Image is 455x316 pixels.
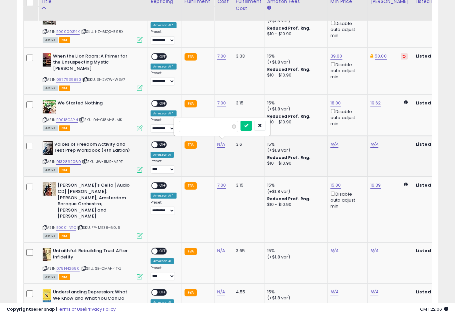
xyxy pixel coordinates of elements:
[217,141,225,148] a: N/A
[416,289,446,295] b: Listed Price:
[217,100,226,106] a: 7.00
[267,106,322,112] div: (+$1.8 var)
[53,289,134,315] b: Understanding Depression: What We Know and What You Can Do About It: What We Know and What You Ca...
[151,266,177,281] div: Preset:
[43,141,143,172] div: ASIN:
[267,59,322,65] div: (+$1.8 var)
[43,141,53,155] img: 51VGVMGcfeL._SL40_.jpg
[330,247,338,254] a: N/A
[267,25,311,31] b: Reduced Prof. Rng.
[151,64,177,70] div: Amazon AI *
[416,100,446,106] b: Listed Price:
[267,161,322,166] div: $10 - $10.90
[58,100,139,108] b: We Started Nothing
[43,167,58,173] span: All listings currently available for purchase on Amazon
[56,225,76,231] a: B0001IN11Q
[370,289,378,295] a: N/A
[267,5,271,11] small: Amazon Fees.
[59,274,70,280] span: FBA
[330,108,362,127] div: Disable auto adjust min
[59,125,70,131] span: FBA
[370,182,381,189] a: 16.39
[158,142,168,147] span: OFF
[217,53,226,60] a: 7.00
[54,141,135,155] b: Voices of Freedom Activity and Test Prep Workbook (4th Edition)
[267,67,311,72] b: Reduced Prof. Rng.
[158,248,168,254] span: OFF
[330,141,338,148] a: N/A
[185,141,197,149] small: FBA
[185,100,197,107] small: FBA
[267,141,322,147] div: 15%
[330,182,341,189] a: 15.00
[267,182,322,188] div: 15%
[330,190,362,210] div: Disable auto adjust min
[370,100,381,106] a: 19.62
[267,31,322,37] div: $10 - $10.90
[267,289,322,295] div: 15%
[185,289,197,296] small: FBA
[82,77,125,82] span: | SKU: 3I-2V7W-W3A7
[375,53,387,60] a: 50.00
[43,182,143,238] div: ASIN:
[416,53,446,59] b: Listed Price:
[151,22,177,28] div: Amazon AI *
[330,20,362,39] div: Disable auto adjust min
[53,248,134,262] b: Unfaithful: Rebuilding Trust After Infidelity
[330,289,338,295] a: N/A
[43,53,143,90] div: ASIN:
[151,152,174,158] div: Amazon AI
[151,118,177,133] div: Preset:
[43,100,56,113] img: 617ZxWLIJML._SL40_.jpg
[370,247,378,254] a: N/A
[81,266,121,271] span: | SKU: SB-OMAH-1TKJ
[43,100,143,130] div: ASIN:
[43,233,58,239] span: All listings currently available for purchase on Amazon
[267,53,322,59] div: 15%
[267,189,322,195] div: (+$1.8 var)
[158,183,168,189] span: OFF
[158,54,168,59] span: OFF
[267,155,311,160] b: Reduced Prof. Rng.
[267,295,322,301] div: (+$1.8 var)
[185,182,197,190] small: FBA
[59,37,70,43] span: FBA
[151,71,177,86] div: Preset:
[217,247,225,254] a: N/A
[236,141,259,147] div: 3.6
[57,306,85,312] a: Terms of Use
[79,117,122,122] span: | SKU: 94-GI8M-8JMK
[56,117,78,123] a: B0018OAPI4
[267,248,322,254] div: 15%
[236,248,259,254] div: 3.65
[267,147,322,153] div: (+$1.8 var)
[56,159,81,165] a: 0132862069
[236,289,259,295] div: 4.55
[267,196,311,202] b: Reduced Prof. Rng.
[7,306,116,313] div: seller snap | |
[43,125,58,131] span: All listings currently available for purchase on Amazon
[370,141,378,148] a: N/A
[56,77,81,82] a: 0877939853
[82,159,123,164] span: | SKU: JW-I1MR-ASRT
[59,167,70,173] span: FBA
[267,18,322,24] div: (+$1.8 var)
[420,306,448,312] span: 2025-08-15 22:06 GMT
[267,113,311,119] b: Reduced Prof. Rng.
[330,53,342,60] a: 39.00
[158,101,168,106] span: OFF
[56,29,80,35] a: B00000314K
[267,100,322,106] div: 15%
[43,53,51,67] img: 41qNW0iIxVL._SL40_.jpg
[217,289,225,295] a: N/A
[151,159,177,174] div: Preset:
[330,61,362,80] div: Disable auto adjust min
[236,100,259,106] div: 3.15
[217,182,226,189] a: 7.00
[7,306,31,312] strong: Copyright
[43,85,58,91] span: All listings currently available for purchase on Amazon
[236,182,259,188] div: 3.15
[58,182,139,221] b: [PERSON_NAME]'s Cello [Audio CD] [PERSON_NAME]; [PERSON_NAME]; Amsterdam Baroque Orchestra; [PERS...
[151,110,177,116] div: Amazon AI *
[416,182,446,188] b: Listed Price:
